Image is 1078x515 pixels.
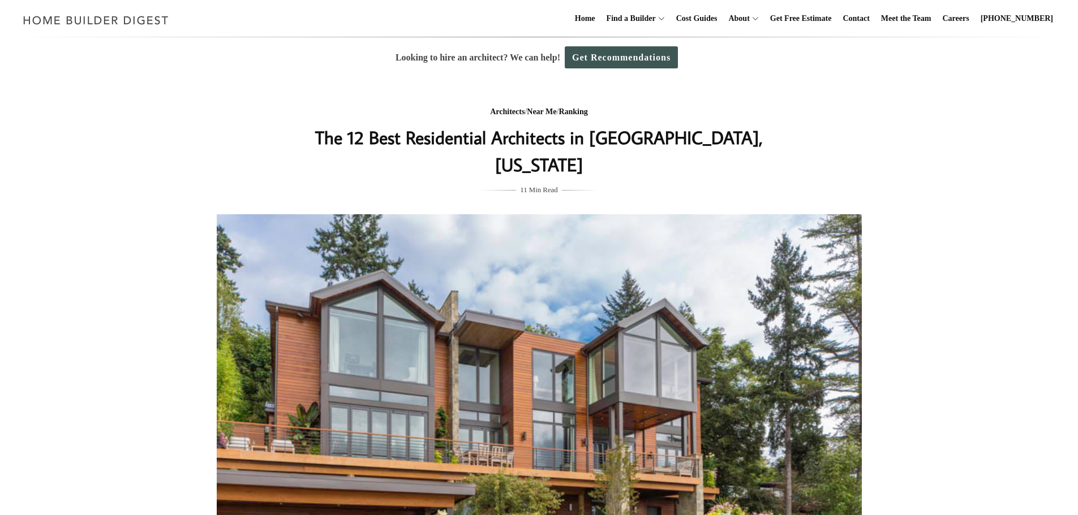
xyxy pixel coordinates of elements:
[672,1,722,37] a: Cost Guides
[570,1,600,37] a: Home
[938,1,974,37] a: Careers
[838,1,874,37] a: Contact
[520,184,557,196] span: 11 Min Read
[976,1,1058,37] a: [PHONE_NUMBER]
[559,107,587,116] a: Ranking
[565,46,678,68] a: Get Recommendations
[766,1,836,37] a: Get Free Estimate
[877,1,936,37] a: Meet the Team
[527,107,556,116] a: Near Me
[490,107,525,116] a: Architects
[724,1,749,37] a: About
[313,124,765,178] h1: The 12 Best Residential Architects in [GEOGRAPHIC_DATA], [US_STATE]
[18,9,174,31] img: Home Builder Digest
[602,1,656,37] a: Find a Builder
[313,105,765,119] div: / /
